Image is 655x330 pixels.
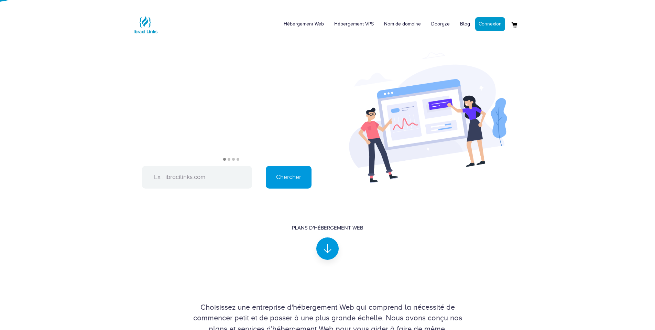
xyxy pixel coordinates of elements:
[279,14,329,34] a: Hébergement Web
[475,17,505,31] a: Connexion
[266,166,312,189] input: Chercher
[379,14,426,34] a: Nom de domaine
[292,224,363,232] div: Plans d'hébergement Web
[329,14,379,34] a: Hébergement VPS
[292,224,363,254] a: Plans d'hébergement Web
[455,14,475,34] a: Blog
[132,5,159,39] a: Logo Ibraci Links
[132,11,159,39] img: Logo Ibraci Links
[142,166,252,189] input: Ex : ibracilinks.com
[426,14,455,34] a: Dooryze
